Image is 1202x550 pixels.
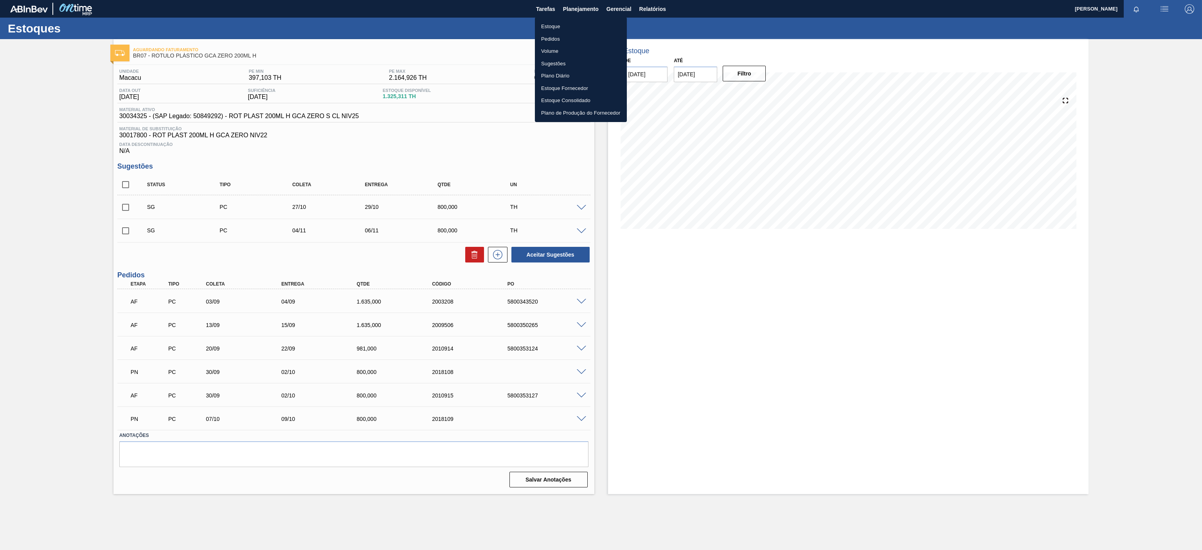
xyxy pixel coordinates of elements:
a: Estoque Consolidado [535,94,627,107]
a: Estoque [535,20,627,33]
a: Sugestões [535,58,627,70]
a: Pedidos [535,33,627,45]
a: Plano de Produção do Fornecedor [535,107,627,119]
a: Plano Diário [535,70,627,82]
a: Estoque Fornecedor [535,82,627,95]
a: Volume [535,45,627,58]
